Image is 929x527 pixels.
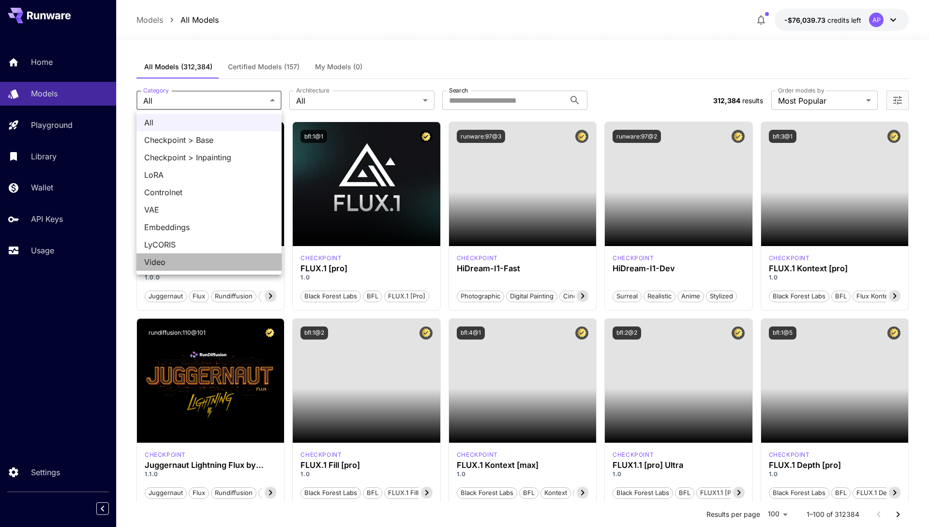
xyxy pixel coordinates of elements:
span: Checkpoint > Base [144,134,274,146]
span: Controlnet [144,186,274,198]
span: LyCORIS [144,239,274,250]
span: All [144,117,274,128]
span: Video [144,256,274,268]
span: VAE [144,204,274,216]
span: LoRA [144,169,274,181]
span: Embeddings [144,221,274,233]
span: Checkpoint > Inpainting [144,152,274,163]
